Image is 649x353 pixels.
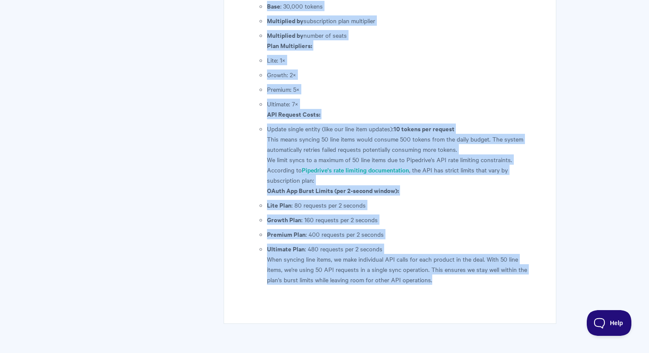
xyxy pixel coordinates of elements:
[267,124,534,134] p: Update single entity (like our line item updates):
[267,229,306,238] strong: Premium Plan
[267,254,534,285] p: When syncing line items, we make individual API calls for each product in the deal. With 50 line ...
[302,166,409,175] a: Pipedrive's rate limiting documentation
[394,124,455,133] strong: 10 tokens per request
[267,16,303,25] strong: Multiplied by
[267,30,303,39] strong: Multiplied by
[267,229,534,239] li: : 400 requests per 2 seconds
[267,41,312,50] strong: Plan Multipliers:
[267,134,534,154] p: This means syncing 50 line items would consume 500 tokens from the daily budget. The system autom...
[267,244,534,254] p: : 480 requests per 2 seconds
[267,154,534,185] p: We limit syncs to a maximum of 50 line items due to Pipedrive's API rate limiting constraints. Ac...
[267,215,301,224] strong: Growth Plan
[267,200,534,210] li: : 80 requests per 2 seconds
[267,30,534,40] p: number of seats
[267,84,534,94] li: Premium: 5×
[267,1,534,11] li: : 30,000 tokens
[267,186,399,195] strong: OAuth App Burst Limits (per 2-second window):
[267,55,534,65] li: Lite: 1×
[267,99,534,109] p: Ultimate: 7×
[267,15,534,26] li: subscription plan multiplier
[267,1,280,10] strong: Base
[267,200,291,209] strong: Lite Plan
[267,69,534,80] li: Growth: 2×
[587,310,632,336] iframe: Toggle Customer Support
[267,109,320,118] strong: API Request Costs:
[267,244,305,253] strong: Ultimate Plan
[267,214,534,225] li: : 160 requests per 2 seconds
